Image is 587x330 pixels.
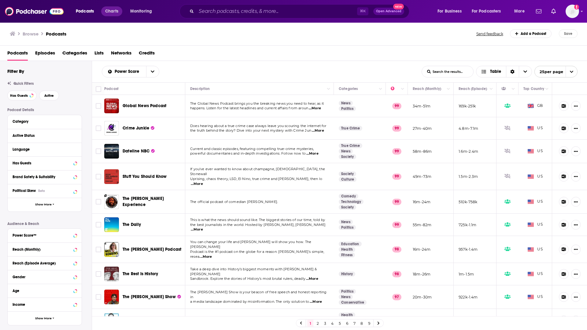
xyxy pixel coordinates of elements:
[306,276,318,281] span: ...More
[13,132,77,139] button: Active Status
[571,245,581,254] button: Show More Button
[35,203,52,206] span: Show More
[339,177,356,182] a: Culture
[123,103,166,109] a: Global News Podcast
[104,290,119,304] img: The Tucker Carlson Show
[571,172,581,182] button: Show More Button
[104,217,119,232] a: The Daily
[10,94,28,97] span: Has Guests
[46,31,66,37] h1: Podcasts
[72,6,102,16] button: open menu
[13,159,77,167] button: Has Guests
[533,6,544,17] a: Show notifications dropdown
[139,48,155,61] span: Credits
[373,8,404,15] button: Open AdvancedNew
[310,299,322,304] span: ...More
[35,48,55,61] a: Episodes
[357,7,368,15] span: ⌘ K
[413,174,431,179] p: 49m-73m
[105,7,118,16] span: Charts
[528,148,543,154] span: US
[13,189,36,193] span: Political Skew
[393,4,404,9] span: New
[459,272,474,277] p: 1m-1.5m
[413,294,432,300] p: 20m-30m
[437,7,462,16] span: For Business
[459,174,478,179] p: 1.5m-2.3m
[115,69,141,74] span: Power Score
[339,242,362,246] a: Education
[459,199,478,204] p: 510k-758k
[339,289,356,294] a: Politics
[111,48,131,61] span: Networks
[123,271,158,276] span: The Rest Is History
[523,85,544,92] div: Top Country
[104,242,119,257] img: The Mel Robbins Podcast
[123,246,181,253] a: The [PERSON_NAME] Podcast
[190,299,309,304] span: a media landscape dominated by misinformation. The only solution to
[190,223,326,227] span: the best journalists in the world. Hosted by [PERSON_NAME], [PERSON_NAME]
[104,194,119,209] img: The Joe Rogan Experience
[123,294,181,300] a: The [PERSON_NAME] Show
[528,271,543,277] span: US
[8,198,82,212] button: Show More
[190,316,303,320] span: The Huberman Lab podcast is hosted by [PERSON_NAME], Ph.D., a
[102,66,159,77] h2: Choose List sort
[459,247,478,252] p: 957k-1.4m
[62,48,87,61] span: Categories
[366,320,372,327] a: 9
[413,199,430,204] p: 16m-24m
[13,302,72,307] div: Income
[35,317,52,320] span: Show More
[102,69,146,74] button: open menu
[94,48,104,61] span: Lists
[514,7,525,16] span: More
[392,125,401,131] p: 99
[96,222,101,227] span: Toggle select row
[339,199,364,204] a: Technology
[123,125,154,131] a: Crime Junkie
[351,320,357,327] a: 7
[104,313,119,328] img: Huberman Lab
[413,85,441,92] div: Reach (Monthly)
[391,85,399,92] div: Power Score
[339,85,358,92] div: Categories
[322,320,328,327] a: 3
[506,66,519,77] div: Sort Direction
[339,313,355,317] a: Health
[190,267,317,276] span: Take a deep dive into History’s biggest moments with [PERSON_NAME] & [PERSON_NAME]
[399,85,406,93] button: Column Actions
[510,85,517,93] button: Column Actions
[190,106,308,110] span: happens. Listen for the latest headlines and current affairs from aroun
[339,171,356,176] a: Society
[104,144,119,159] img: Dateline NBC
[191,182,203,186] span: ...More
[96,148,101,154] span: Toggle select row
[339,219,353,224] a: News
[44,94,54,97] span: Active
[13,145,77,153] button: Language
[5,6,64,17] img: Podchaser - Follow, Share and Rate Podcasts
[472,7,501,16] span: For Podcasters
[39,91,59,100] button: Active
[104,99,119,113] a: Global News Podcast
[339,294,353,299] a: News
[339,225,356,230] a: Politics
[543,85,551,93] button: Column Actions
[488,85,495,93] button: Column Actions
[13,273,77,280] button: Gender
[312,128,324,133] span: ...More
[190,85,210,92] div: Description
[339,101,353,106] a: News
[392,246,401,253] p: 98
[191,227,203,232] span: ...More
[96,126,101,131] span: Toggle select row
[13,119,73,124] div: Category
[13,259,77,267] button: Reach (Episode Average)
[190,167,325,176] span: If you've ever wanted to know about champagne, [DEMOGRAPHIC_DATA], the Stonewall
[7,108,82,112] p: Podcast Details
[392,103,401,109] p: 99
[376,10,401,13] span: Open Advanced
[7,68,24,74] h2: Filter By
